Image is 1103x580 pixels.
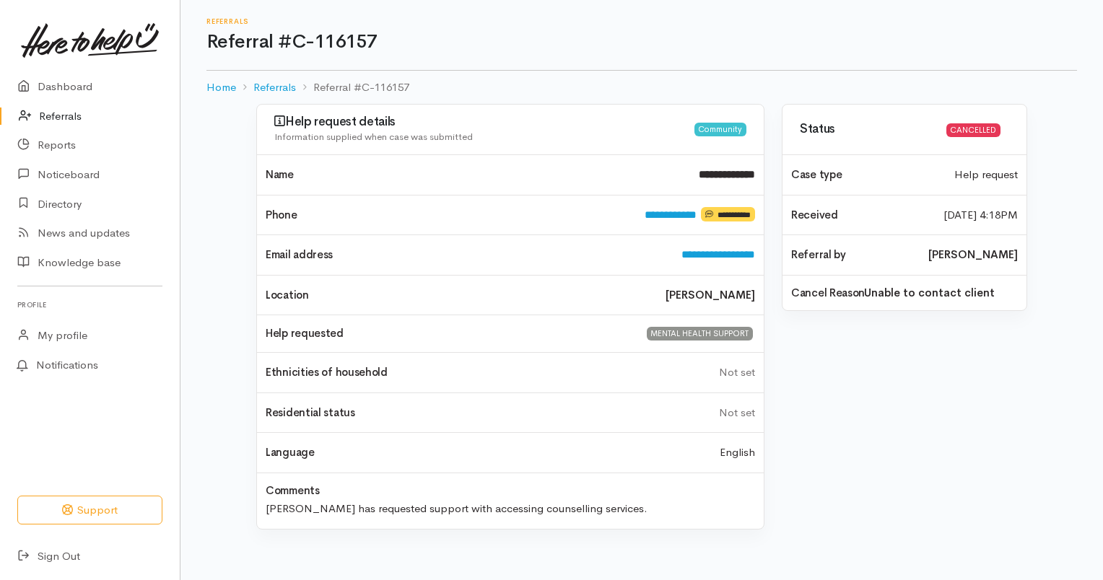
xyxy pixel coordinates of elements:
[266,328,627,340] h4: Help requested
[17,496,162,525] button: Support
[253,79,296,96] a: Referrals
[206,71,1077,105] nav: breadcrumb
[266,485,320,497] h4: Comments
[928,247,1018,263] b: [PERSON_NAME]
[266,169,681,181] h4: Name
[266,405,355,419] span: Residential status
[647,327,753,340] div: MENTAL HEALTH SUPPORT
[266,209,627,221] h4: Phone
[17,295,162,315] h6: Profile
[266,365,388,379] span: Ethnicities of household
[206,79,236,96] a: Home
[791,169,937,181] h4: Case type
[946,167,1026,183] div: Help request
[266,289,648,302] h4: Location
[266,447,315,459] h4: Language
[800,123,938,136] h3: Status
[296,79,409,96] li: Referral #C-116157
[206,17,1077,25] h6: Referrals
[791,287,865,299] h4: Cancel Reason
[711,444,764,461] div: English
[791,209,926,221] h4: Received
[943,207,1018,224] time: [DATE] 4:18PM
[864,285,995,302] b: Unable to contact client
[666,287,755,304] b: [PERSON_NAME]
[946,123,1000,137] div: Cancelled
[206,32,1077,53] h1: Referral #C-116157
[694,123,746,136] div: Community
[791,249,911,261] h4: Referral by
[274,115,694,129] h3: Help request details
[719,405,755,419] span: Not set
[274,131,473,143] span: Information supplied when case was submitted
[266,249,664,261] h4: Email address
[719,365,755,379] span: Not set
[257,496,764,517] div: [PERSON_NAME] has requested support with accessing counselling services.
